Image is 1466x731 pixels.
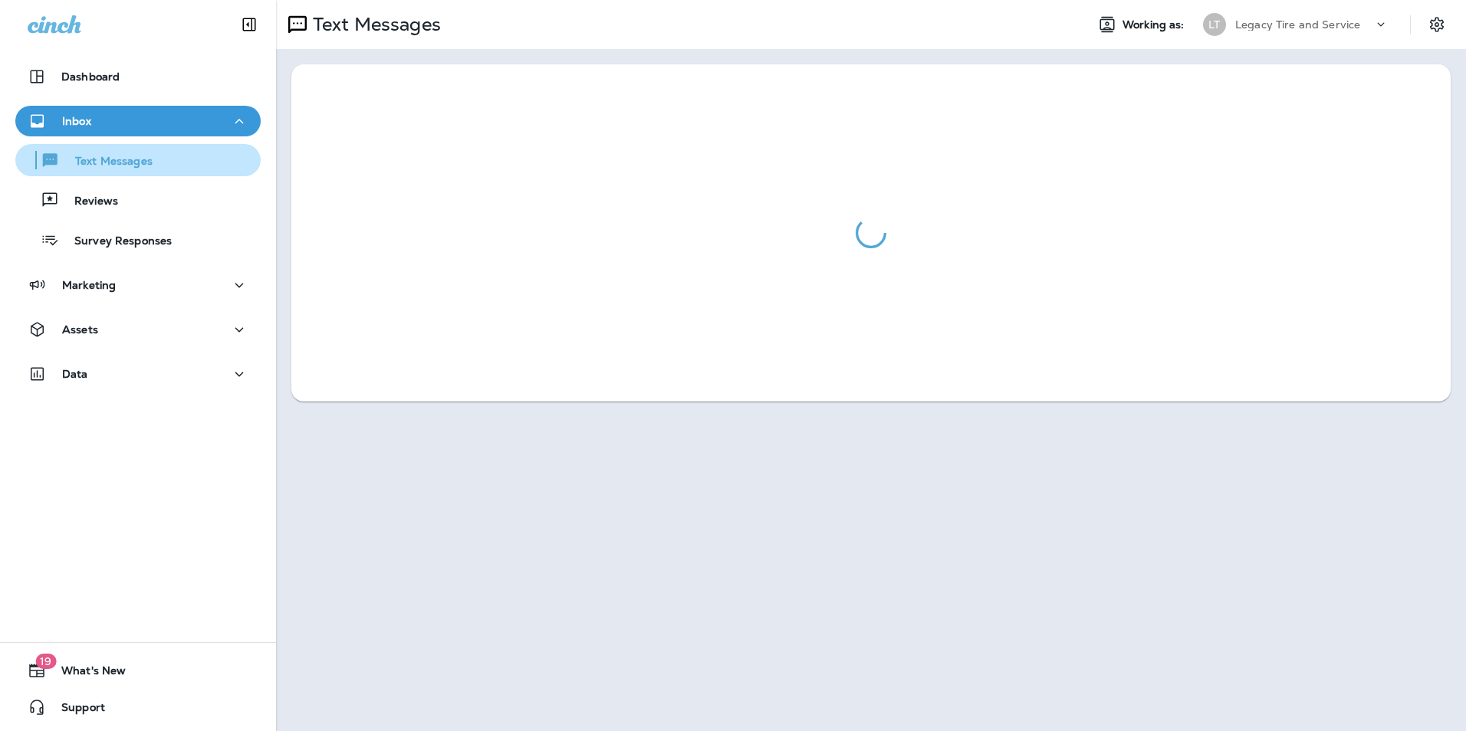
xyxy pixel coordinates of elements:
[15,106,261,136] button: Inbox
[59,234,172,249] p: Survey Responses
[1423,11,1451,38] button: Settings
[15,61,261,92] button: Dashboard
[15,692,261,723] button: Support
[307,13,441,36] p: Text Messages
[228,9,271,40] button: Collapse Sidebar
[15,314,261,345] button: Assets
[15,270,261,300] button: Marketing
[46,664,126,683] span: What's New
[62,115,91,127] p: Inbox
[1235,18,1360,31] p: Legacy Tire and Service
[62,279,116,291] p: Marketing
[61,70,120,83] p: Dashboard
[60,155,153,169] p: Text Messages
[15,224,261,256] button: Survey Responses
[62,368,88,380] p: Data
[59,195,118,209] p: Reviews
[46,701,105,720] span: Support
[1123,18,1188,31] span: Working as:
[15,359,261,389] button: Data
[1203,13,1226,36] div: LT
[62,323,98,336] p: Assets
[15,184,261,216] button: Reviews
[35,654,56,669] span: 19
[15,655,261,686] button: 19What's New
[15,144,261,176] button: Text Messages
